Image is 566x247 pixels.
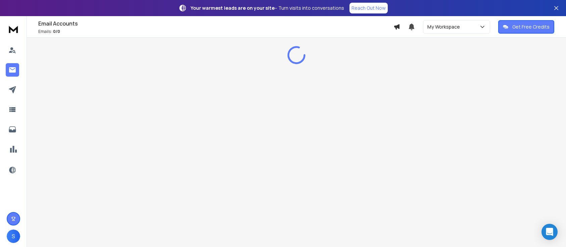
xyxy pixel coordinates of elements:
span: 0 / 0 [53,29,60,34]
p: Emails : [38,29,393,34]
strong: Your warmest leads are on your site [191,5,275,11]
div: Open Intercom Messenger [541,224,558,240]
p: My Workspace [427,24,463,30]
p: Reach Out Now [351,5,386,11]
img: logo [7,23,20,35]
button: S [7,230,20,243]
a: Reach Out Now [349,3,388,13]
h1: Email Accounts [38,19,393,28]
p: Get Free Credits [512,24,550,30]
p: – Turn visits into conversations [191,5,344,11]
button: Get Free Credits [498,20,554,34]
